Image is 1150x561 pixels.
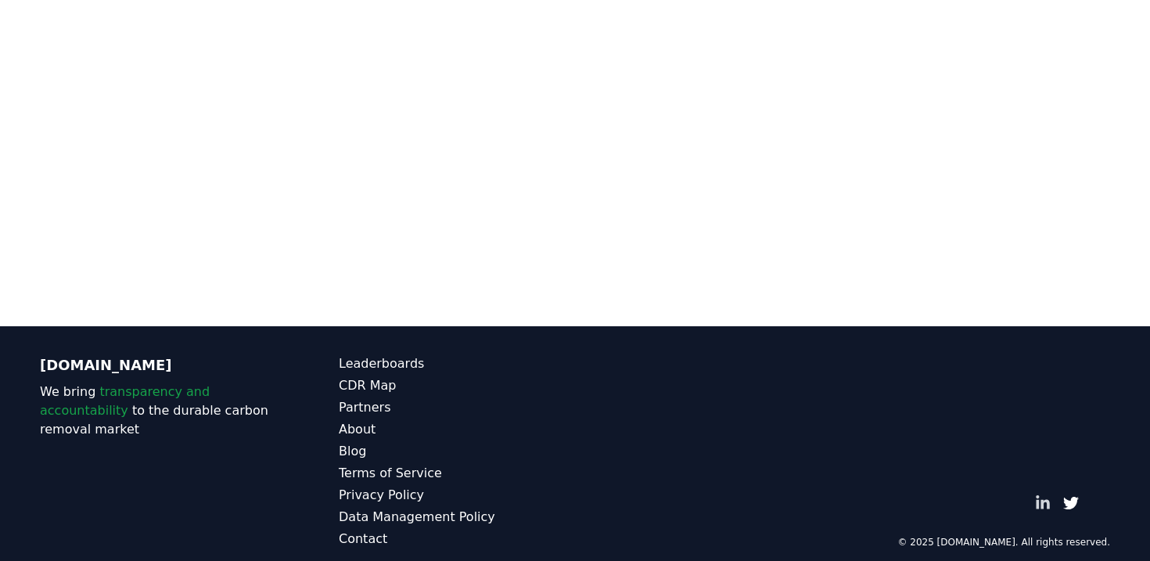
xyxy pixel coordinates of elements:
p: © 2025 [DOMAIN_NAME]. All rights reserved. [897,536,1110,548]
a: Contact [339,530,575,548]
p: [DOMAIN_NAME] [40,354,276,376]
a: LinkedIn [1035,495,1051,511]
a: CDR Map [339,376,575,395]
span: transparency and accountability [40,384,210,418]
a: Data Management Policy [339,508,575,527]
a: Leaderboards [339,354,575,373]
p: We bring to the durable carbon removal market [40,383,276,439]
a: Terms of Service [339,464,575,483]
a: About [339,420,575,439]
a: Blog [339,442,575,461]
a: Partners [339,398,575,417]
a: Twitter [1063,495,1079,511]
a: Privacy Policy [339,486,575,505]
